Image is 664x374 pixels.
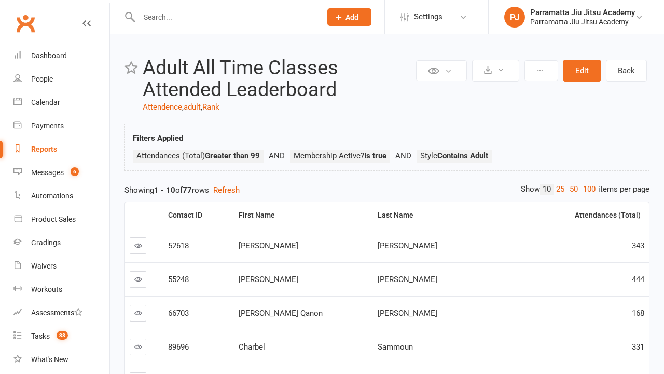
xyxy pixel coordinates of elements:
[632,241,644,250] span: 343
[239,342,265,352] span: Charbel
[13,68,109,91] a: People
[378,275,437,284] span: [PERSON_NAME]
[632,342,644,352] span: 331
[239,309,323,318] span: [PERSON_NAME] Qanon
[31,355,68,364] div: What's New
[31,262,57,270] div: Waivers
[31,168,64,177] div: Messages
[536,211,641,219] div: Attendances (Total)
[31,75,53,83] div: People
[125,184,649,196] div: Showing of rows
[606,60,647,82] a: Back
[154,185,175,195] strong: 1 - 10
[13,138,109,161] a: Reports
[521,184,649,195] div: Show items per page
[239,211,365,219] div: First Name
[294,151,386,161] span: Membership Active?
[143,102,182,112] a: Attendence
[31,122,64,130] div: Payments
[414,5,442,29] span: Settings
[31,192,73,200] div: Automations
[580,184,598,195] a: 100
[13,161,109,184] a: Messages 6
[133,133,183,143] strong: Filters Applied
[136,151,260,161] span: Attendances (Total)
[31,238,61,247] div: Gradings
[31,145,57,153] div: Reports
[563,60,601,82] button: Edit
[13,114,109,138] a: Payments
[378,342,413,352] span: Sammoun
[13,255,109,278] a: Waivers
[13,44,109,68] a: Dashboard
[13,348,109,371] a: What's New
[554,184,567,195] a: 25
[13,208,109,231] a: Product Sales
[31,51,67,60] div: Dashboard
[12,10,38,36] a: Clubworx
[378,211,523,219] div: Last Name
[31,285,62,293] div: Workouts
[632,275,644,284] span: 444
[71,167,79,176] span: 6
[239,275,298,284] span: [PERSON_NAME]
[168,342,189,352] span: 89696
[378,309,437,318] span: [PERSON_NAME]
[364,151,386,161] strong: Is true
[345,13,358,21] span: Add
[31,215,76,223] div: Product Sales
[201,102,202,112] span: ,
[378,241,437,250] span: [PERSON_NAME]
[182,102,184,112] span: ,
[31,332,50,340] div: Tasks
[205,151,260,161] strong: Greater than 99
[437,151,488,161] strong: Contains Adult
[420,151,488,161] span: Style
[567,184,580,195] a: 50
[31,309,82,317] div: Assessments
[530,8,635,17] div: Parramatta Jiu Jitsu Academy
[136,10,314,24] input: Search...
[168,211,226,219] div: Contact ID
[13,325,109,348] a: Tasks 38
[168,275,189,284] span: 55248
[239,241,298,250] span: [PERSON_NAME]
[143,57,413,101] h2: Adult All Time Classes Attended Leaderboard
[31,98,60,106] div: Calendar
[183,185,192,195] strong: 77
[13,278,109,301] a: Workouts
[540,184,554,195] a: 10
[184,102,201,112] a: adult
[13,91,109,114] a: Calendar
[13,184,109,208] a: Automations
[632,309,644,318] span: 168
[13,231,109,255] a: Gradings
[202,102,219,112] a: Rank
[213,184,240,196] button: Refresh
[504,7,525,28] div: PJ
[327,8,371,26] button: Add
[57,331,68,340] span: 38
[13,301,109,325] a: Assessments
[530,17,635,26] div: Parramatta Jiu Jitsu Academy
[168,241,189,250] span: 52618
[168,309,189,318] span: 66703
